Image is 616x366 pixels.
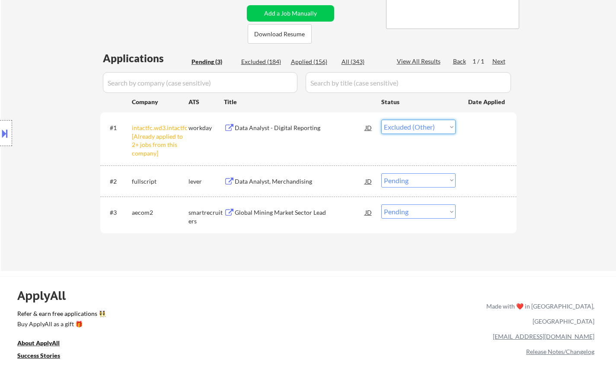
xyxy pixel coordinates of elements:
[188,177,224,186] div: lever
[483,299,594,329] div: Made with ❤️ in [GEOGRAPHIC_DATA], [GEOGRAPHIC_DATA]
[526,348,594,355] a: Release Notes/Changelog
[364,120,373,135] div: JD
[493,333,594,340] a: [EMAIL_ADDRESS][DOMAIN_NAME]
[17,352,60,359] u: Success Stories
[132,124,188,157] div: intactfc.wd3.intactfc [Already applied to 2+ jobs from this company]
[468,98,506,106] div: Date Applied
[291,57,334,66] div: Applied (156)
[492,57,506,66] div: Next
[132,98,188,106] div: Company
[472,57,492,66] div: 1 / 1
[192,57,235,66] div: Pending (3)
[132,208,188,217] div: aecom2
[381,94,456,109] div: Status
[17,339,60,347] u: About ApplyAll
[188,208,224,225] div: smartrecruiters
[235,177,365,186] div: Data Analyst, Merchandising
[17,339,72,350] a: About ApplyAll
[103,72,297,93] input: Search by company (case sensitive)
[17,351,72,362] a: Success Stories
[188,124,224,132] div: workday
[17,288,76,303] div: ApplyAll
[248,24,312,44] button: Download Resume
[132,177,188,186] div: fullscript
[235,208,365,217] div: Global Mining Market Sector Lead
[17,320,104,331] a: Buy ApplyAll as a gift 🎁
[247,5,334,22] button: Add a Job Manually
[235,124,365,132] div: Data Analyst - Digital Reporting
[453,57,467,66] div: Back
[364,173,373,189] div: JD
[306,72,511,93] input: Search by title (case sensitive)
[342,57,385,66] div: All (343)
[17,321,104,327] div: Buy ApplyAll as a gift 🎁
[224,98,373,106] div: Title
[397,57,443,66] div: View All Results
[17,311,306,320] a: Refer & earn free applications 👯‍♀️
[241,57,284,66] div: Excluded (184)
[188,98,224,106] div: ATS
[364,204,373,220] div: JD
